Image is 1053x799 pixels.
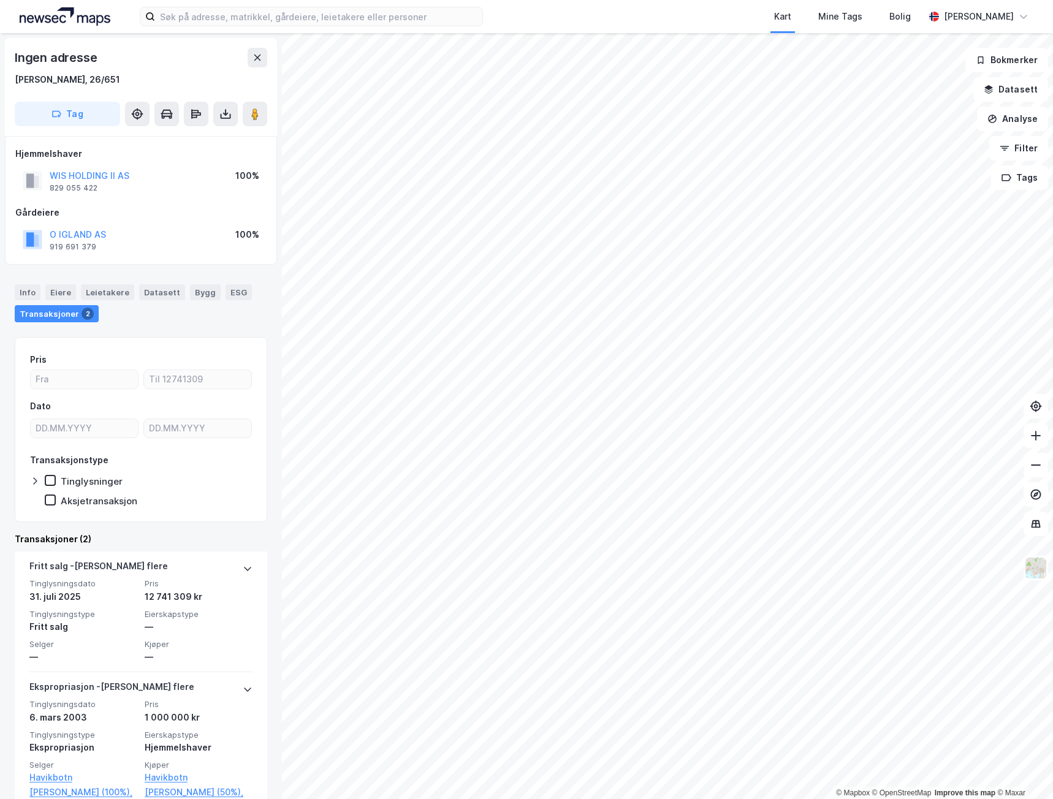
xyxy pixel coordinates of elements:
[145,760,253,770] span: Kjøper
[29,559,168,578] div: Fritt salg - [PERSON_NAME] flere
[145,699,253,710] span: Pris
[992,740,1053,799] div: Kontrollprogram for chat
[889,9,911,24] div: Bolig
[29,699,137,710] span: Tinglysningsdato
[872,789,932,797] a: OpenStreetMap
[145,609,253,619] span: Eierskapstype
[82,308,94,320] div: 2
[818,9,862,24] div: Mine Tags
[145,639,253,649] span: Kjøper
[29,710,137,725] div: 6. mars 2003
[935,789,995,797] a: Improve this map
[15,146,267,161] div: Hjemmelshaver
[29,619,137,634] div: Fritt salg
[145,589,253,604] div: 12 741 309 kr
[836,789,870,797] a: Mapbox
[155,7,482,26] input: Søk på adresse, matrikkel, gårdeiere, leietakere eller personer
[81,284,134,300] div: Leietakere
[29,680,194,699] div: Ekspropriasjon - [PERSON_NAME] flere
[145,730,253,740] span: Eierskapstype
[145,619,253,634] div: —
[977,107,1048,131] button: Analyse
[15,305,99,322] div: Transaksjoner
[45,284,76,300] div: Eiere
[1024,556,1047,580] img: Z
[144,370,251,388] input: Til 12741309
[145,578,253,589] span: Pris
[15,102,120,126] button: Tag
[944,9,1014,24] div: [PERSON_NAME]
[145,649,253,664] div: —
[31,419,138,437] input: DD.MM.YYYY
[190,284,221,300] div: Bygg
[29,649,137,664] div: —
[235,169,259,183] div: 100%
[29,730,137,740] span: Tinglysningstype
[226,284,252,300] div: ESG
[29,740,137,755] div: Ekspropriasjon
[144,419,251,437] input: DD.MM.YYYY
[992,740,1053,799] iframe: Chat Widget
[145,710,253,725] div: 1 000 000 kr
[31,370,138,388] input: Fra
[145,740,253,755] div: Hjemmelshaver
[774,9,791,24] div: Kart
[15,205,267,220] div: Gårdeiere
[61,475,123,487] div: Tinglysninger
[30,352,47,367] div: Pris
[50,242,96,252] div: 919 691 379
[29,760,137,770] span: Selger
[15,48,99,67] div: Ingen adresse
[991,165,1048,190] button: Tags
[29,578,137,589] span: Tinglysningsdato
[50,183,97,193] div: 829 055 422
[29,589,137,604] div: 31. juli 2025
[15,72,120,87] div: [PERSON_NAME], 26/651
[61,495,137,507] div: Aksjetransaksjon
[29,609,137,619] span: Tinglysningstype
[965,48,1048,72] button: Bokmerker
[139,284,185,300] div: Datasett
[15,284,40,300] div: Info
[235,227,259,242] div: 100%
[29,639,137,649] span: Selger
[30,453,108,468] div: Transaksjonstype
[30,399,51,414] div: Dato
[973,77,1048,102] button: Datasett
[989,136,1048,161] button: Filter
[15,532,267,547] div: Transaksjoner (2)
[20,7,110,26] img: logo.a4113a55bc3d86da70a041830d287a7e.svg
